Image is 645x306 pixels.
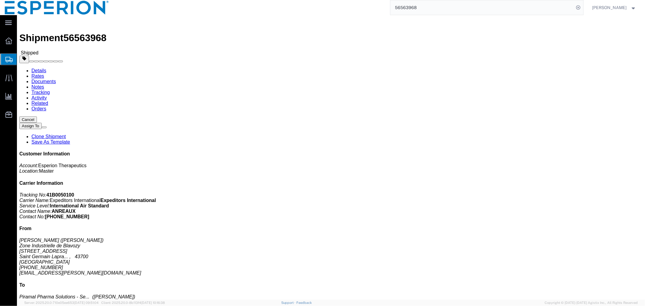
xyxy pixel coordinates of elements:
a: Support [281,301,296,304]
span: [DATE] 09:51:04 [74,301,99,304]
iframe: FS Legacy Container [17,15,645,300]
span: Copyright © [DATE]-[DATE] Agistix Inc., All Rights Reserved [545,300,638,305]
input: Search for shipment number, reference number [390,0,574,15]
span: Alexandra Breaux [592,4,627,11]
span: [DATE] 10:16:38 [141,301,165,304]
span: Server: 2025.20.0-710e05ee653 [24,301,99,304]
button: [PERSON_NAME] [592,4,637,11]
a: Feedback [296,301,312,304]
span: Client: 2025.20.0-8b113f4 [101,301,165,304]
